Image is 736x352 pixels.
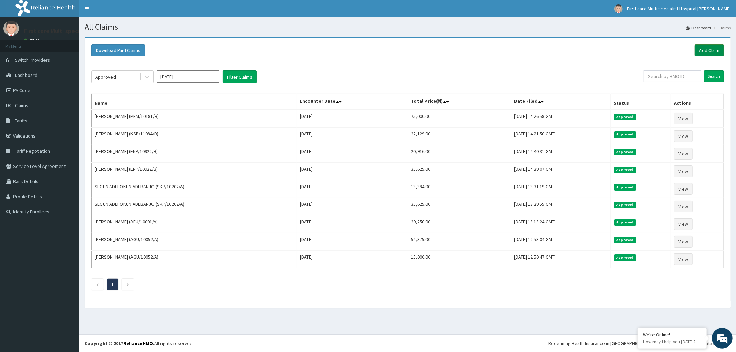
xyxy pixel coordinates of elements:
[297,128,408,145] td: [DATE]
[674,113,693,124] a: View
[674,253,693,265] a: View
[408,180,511,198] td: 13,384.00
[111,281,114,288] a: Page 1 is your current page
[36,39,116,48] div: Chat with us now
[408,198,511,215] td: 35,625.00
[223,70,257,83] button: Filter Claims
[15,102,28,109] span: Claims
[511,180,611,198] td: [DATE] 13:31:19 GMT
[408,128,511,145] td: 22,129.00
[511,198,611,215] td: [DATE] 13:29:55 GMT
[686,25,711,31] a: Dashboard
[126,281,129,288] a: Next page
[643,339,701,345] p: How may I help you today?
[92,198,297,215] td: SEGUN ADEFOKUN ADEBANJO (SKP/10202/A)
[614,114,636,120] span: Approved
[548,340,731,347] div: Redefining Heath Insurance in [GEOGRAPHIC_DATA] using Telemedicine and Data Science!
[92,215,297,233] td: [PERSON_NAME] (AEU/10001/A)
[95,73,116,80] div: Approved
[3,188,131,212] textarea: Type your message and hit 'Enter'
[614,237,636,243] span: Approved
[712,25,731,31] li: Claims
[297,215,408,233] td: [DATE]
[511,233,611,251] td: [DATE] 12:53:04 GMT
[15,72,37,78] span: Dashboard
[408,215,511,233] td: 29,250.00
[511,94,611,110] th: Date Filed
[92,180,297,198] td: SEGUN ADEFOKUN ADEBANJO (SKP/10202/A)
[511,110,611,128] td: [DATE] 14:26:58 GMT
[511,163,611,180] td: [DATE] 14:39:07 GMT
[157,70,219,83] input: Select Month and Year
[79,334,736,352] footer: All rights reserved.
[15,118,27,124] span: Tariffs
[85,340,154,346] strong: Copyright © 2017 .
[92,163,297,180] td: [PERSON_NAME] (ENP/10922/B)
[614,4,623,13] img: User Image
[408,110,511,128] td: 75,000.00
[704,70,724,82] input: Search
[674,130,693,142] a: View
[297,94,408,110] th: Encounter Date
[91,44,145,56] button: Download Paid Claims
[674,236,693,248] a: View
[297,163,408,180] td: [DATE]
[15,148,50,154] span: Tariff Negotiation
[674,165,693,177] a: View
[614,219,636,225] span: Approved
[614,184,636,190] span: Approved
[408,233,511,251] td: 54,375.00
[614,254,636,261] span: Approved
[614,131,636,138] span: Approved
[674,148,693,160] a: View
[113,3,130,20] div: Minimize live chat window
[297,233,408,251] td: [DATE]
[674,201,693,212] a: View
[13,34,28,52] img: d_794563401_company_1708531726252_794563401
[297,180,408,198] td: [DATE]
[92,94,297,110] th: Name
[3,21,19,36] img: User Image
[40,87,95,157] span: We're online!
[24,28,162,34] p: First care Multi specialist Hospital [PERSON_NAME]
[15,57,50,63] span: Switch Providers
[408,94,511,110] th: Total Price(₦)
[643,332,701,338] div: We're Online!
[123,340,153,346] a: RelianceHMO
[511,251,611,268] td: [DATE] 12:50:47 GMT
[695,44,724,56] a: Add Claim
[92,233,297,251] td: [PERSON_NAME] (AGU/10052/A)
[674,183,693,195] a: View
[24,38,41,42] a: Online
[92,110,297,128] td: [PERSON_NAME] (PFM/10181/B)
[511,215,611,233] td: [DATE] 13:13:24 GMT
[96,281,99,288] a: Previous page
[297,110,408,128] td: [DATE]
[614,167,636,173] span: Approved
[511,128,611,145] td: [DATE] 14:21:50 GMT
[408,145,511,163] td: 20,916.00
[85,22,731,31] h1: All Claims
[92,251,297,268] td: [PERSON_NAME] (AGU/10052/A)
[644,70,701,82] input: Search by HMO ID
[408,251,511,268] td: 15,000.00
[297,198,408,215] td: [DATE]
[297,251,408,268] td: [DATE]
[627,6,731,12] span: First care Multi specialist Hospital [PERSON_NAME]
[92,128,297,145] td: [PERSON_NAME] (KSB/11084/D)
[614,202,636,208] span: Approved
[671,94,724,110] th: Actions
[674,218,693,230] a: View
[408,163,511,180] td: 35,625.00
[511,145,611,163] td: [DATE] 14:40:31 GMT
[611,94,671,110] th: Status
[92,145,297,163] td: [PERSON_NAME] (ENP/10922/B)
[614,149,636,155] span: Approved
[297,145,408,163] td: [DATE]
